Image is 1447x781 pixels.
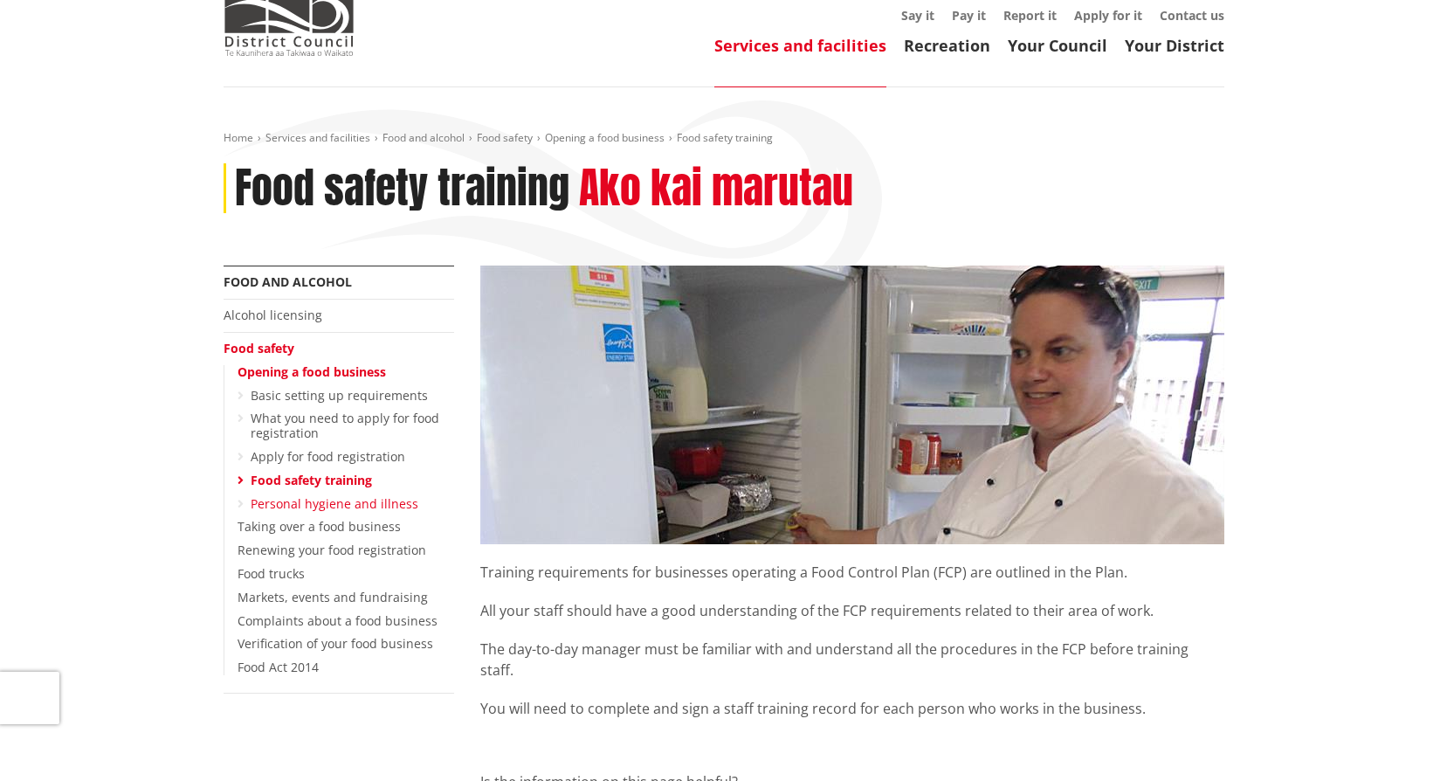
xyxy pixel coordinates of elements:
[1003,7,1057,24] a: Report it
[238,565,305,582] a: Food trucks
[901,7,934,24] a: Say it
[251,387,428,404] a: Basic setting up requirements
[480,698,1224,719] p: You will need to complete and sign a staff training record for each person who works in the busin...
[238,363,386,380] a: Opening a food business
[1160,7,1224,24] a: Contact us
[224,340,294,356] a: Food safety
[238,659,319,675] a: Food Act 2014
[1125,35,1224,56] a: Your District
[238,589,428,605] a: Markets, events and fundraising
[480,266,1224,544] img: Food safety training
[579,163,853,214] h2: Ako kai marutau
[251,410,439,441] a: What you need to apply for food registration
[1367,708,1430,771] iframe: Messenger Launcher
[251,448,405,465] a: Apply for food registration
[952,7,986,24] a: Pay it
[1008,35,1107,56] a: Your Council
[238,612,438,629] a: Complaints about a food business
[677,130,773,145] span: Food safety training
[224,130,253,145] a: Home
[904,35,990,56] a: Recreation
[224,307,322,323] a: Alcohol licensing
[251,472,372,488] a: Food safety training
[238,542,426,558] a: Renewing your food registration
[224,131,1224,146] nav: breadcrumb
[480,600,1224,621] p: All your staff should have a good understanding of the FCP requirements related to their area of ...
[1074,7,1142,24] a: Apply for it
[238,518,401,535] a: Taking over a food business
[251,495,418,512] a: Personal hygiene and illness
[545,130,665,145] a: Opening a food business
[265,130,370,145] a: Services and facilities
[238,635,433,652] a: Verification of your food business
[224,273,352,290] a: Food and alcohol
[480,562,1224,583] p: Training requirements for businesses operating a Food Control Plan (FCP) are outlined in the Plan.
[477,130,533,145] a: Food safety
[480,639,1224,681] p: The day-to-day manager must be familiar with and understand all the procedures in the FCP before ...
[382,130,465,145] a: Food and alcohol
[714,35,886,56] a: Services and facilities
[235,163,569,214] h1: Food safety training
